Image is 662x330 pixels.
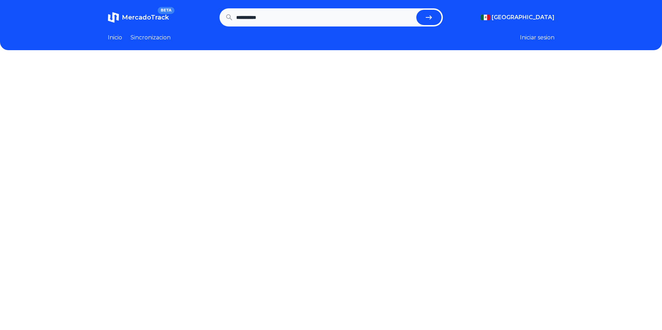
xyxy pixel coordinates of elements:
[481,15,490,20] img: Mexico
[108,12,119,23] img: MercadoTrack
[520,33,555,42] button: Iniciar sesion
[158,7,174,14] span: BETA
[108,33,122,42] a: Inicio
[492,13,555,22] span: [GEOGRAPHIC_DATA]
[108,12,169,23] a: MercadoTrackBETA
[131,33,171,42] a: Sincronizacion
[481,13,555,22] button: [GEOGRAPHIC_DATA]
[122,14,169,21] span: MercadoTrack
